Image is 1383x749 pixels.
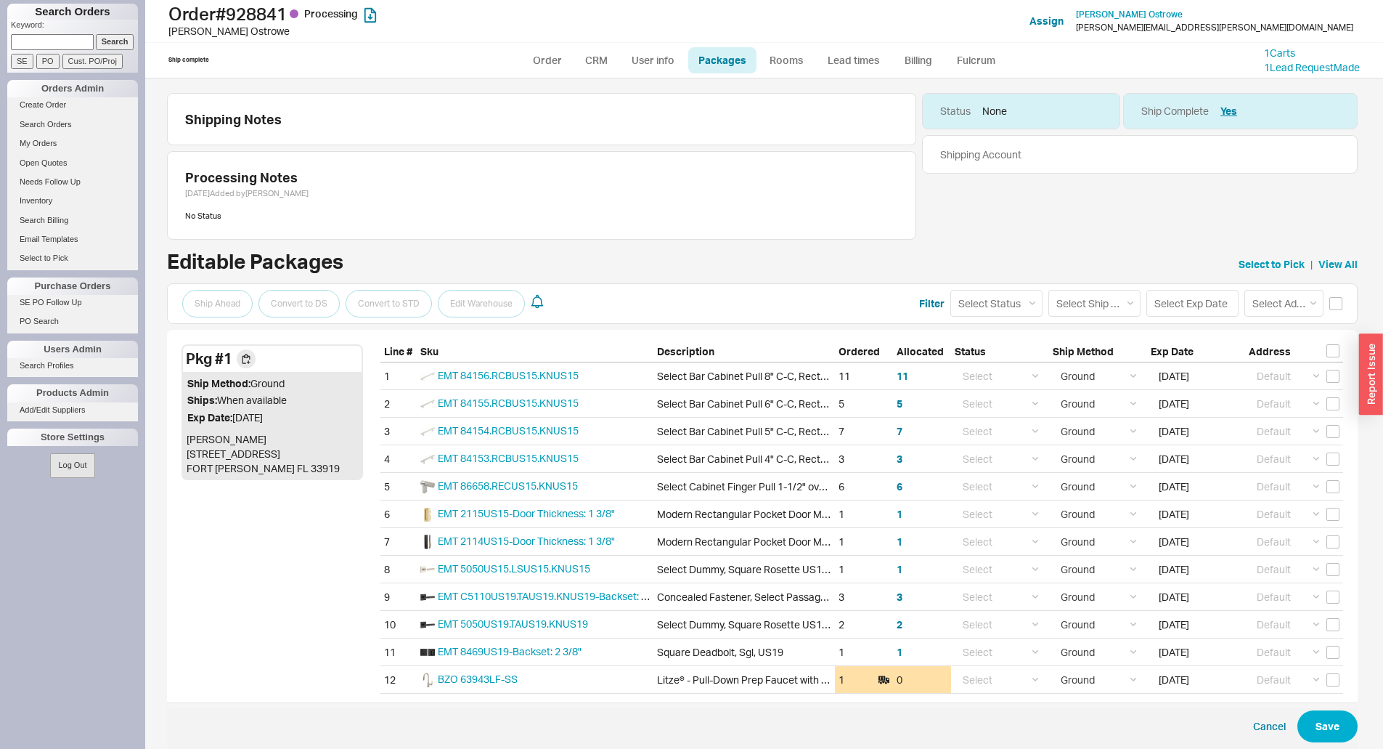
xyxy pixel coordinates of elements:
[1264,46,1295,59] a: 1Carts
[523,47,572,73] a: Order
[450,295,513,312] span: Edit Warehouse
[657,673,831,687] div: Litze® - Pull-Down Prep Faucet with Arc Spout - Knurled Handle - Stainless
[185,169,898,185] div: Processing Notes
[657,562,831,577] div: Select Dummy, Square Rosette US15, L-Square Stem US15, Knurled Handle US15
[438,618,588,630] a: EMT 5050US19.TAUS19.KNUS19
[657,645,783,660] div: Square Deadbolt, Sgl, US19
[897,645,902,660] button: 1
[438,452,579,464] span: EMT 84153.RCBUS15.KNUS15
[839,424,844,439] div: 7
[417,344,653,363] div: Sku
[1310,257,1313,272] span: |
[839,535,844,549] div: 1
[11,54,33,69] input: SE
[380,390,417,417] div: 2
[438,424,579,437] a: EMT 84154.RCBUS15.KNUS15
[7,97,138,113] a: Create Order
[380,445,417,472] div: 4
[919,296,945,311] button: Filter
[187,377,250,389] span: Ship Method:
[1264,61,1360,73] a: 1Lead RequestMade
[420,452,435,466] img: 84153_KN_15_i8jrnj
[893,47,944,73] a: Billing
[380,501,417,527] div: 6
[817,47,890,73] a: Lead times
[438,673,518,685] a: BZO 63943LF-SS
[7,278,138,295] div: Purchase Orders
[839,369,850,384] div: 11
[185,111,910,127] div: Shipping Notes
[195,295,240,312] span: Ship Ahead
[1297,710,1358,742] button: Save
[438,507,615,519] span: EMT 2115US15-Door Thickness: 1 3/8"
[897,424,902,439] button: 7
[168,4,695,24] h1: Order # 928841
[420,562,435,577] img: Door_Hardware_Passage_Modern_Brass_SL_L-Square_Knurled_Lever_Square_Rosette_Satin_Nickel_C5110US1...
[168,24,695,39] div: [PERSON_NAME] Ostrowe
[688,47,756,73] a: Packages
[657,618,831,632] div: Select Dummy, Square Rosette US19, T-Bar Stem US19, Knurled Handle US19
[420,645,435,660] img: DB_Square_Deadbolt_US19_hqdo30
[7,314,138,329] a: PO Search
[258,290,340,317] button: Convert to DS
[187,411,232,424] span: Exp Date:
[271,295,327,312] span: Convert to DS
[575,47,618,73] a: CRM
[839,562,844,577] div: 1
[380,666,417,693] div: 12
[7,193,138,208] a: Inventory
[1141,104,1209,118] div: Ship Complete
[438,369,579,381] a: EMT 84156.RCBUS15.KNUS15
[438,645,582,657] span: EMT 8469US19-Backset: 2 3/8"
[438,290,525,317] button: Edit Warehouse
[438,562,590,575] span: EMT 5050US15.LSUS15.KNUS15
[380,583,417,610] div: 9
[380,344,417,363] div: Line #
[951,344,1049,363] div: Status
[7,136,138,151] a: My Orders
[897,369,908,384] button: 11
[1146,290,1239,317] input: Select Exp Date
[897,479,902,494] button: 6
[438,590,669,602] a: EMT C5110US19.TAUS19.KNUS19-Backset: 2-3/8"
[947,47,1006,73] a: Fulcrum
[759,47,814,73] a: Rooms
[187,376,357,391] div: Ground
[420,590,435,604] img: Door_Hardware_Passage_Modern_Brass_SL_T-Bar_Knurled_Lever_Square_Rosette_Flat_Black_C5110US19TAKN...
[893,666,951,693] div: 0
[835,344,893,363] div: Ordered
[420,673,435,687] img: 63943LF-SS-B1_xja91m
[897,590,902,604] button: 3
[940,104,971,118] div: Status
[420,618,435,632] img: Door_Hardware_Passage_Modern_Brass_SL_T-Bar_Knurled_Lever_Square_Rosette_Flat_Black_C5110US19TAKN...
[897,562,902,577] button: 1
[1253,719,1286,734] button: Cancel
[839,479,844,494] div: 6
[380,473,417,500] div: 5
[839,618,844,632] div: 2
[50,453,94,477] button: Log Out
[1245,344,1343,363] div: Address
[897,397,902,411] button: 5
[438,397,579,409] span: EMT 84155.RCBUS15.KNUS15
[657,397,831,411] div: Select Bar Cabinet Pull 6" C-C, Rectangular Bar Stem US15, Knurled Bar US15
[420,397,435,411] img: 84155_KN_15_nwtk3n
[1239,257,1305,272] a: Select to Pick
[7,429,138,446] div: Store Settings
[7,4,138,20] h1: Search Orders
[380,556,417,583] div: 8
[438,535,615,547] a: EMT 2114US15-Door Thickness: 1 3/8"
[346,290,432,317] button: Convert to STD
[420,507,435,522] img: download_ovythk
[420,424,435,439] img: 84154_KN_US15_r30puw
[839,507,844,522] div: 1
[897,618,902,632] button: 2
[7,358,138,373] a: Search Profiles
[657,507,831,522] div: Modern Rectangular Pocket Door Mortise Lock
[96,34,134,49] input: Search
